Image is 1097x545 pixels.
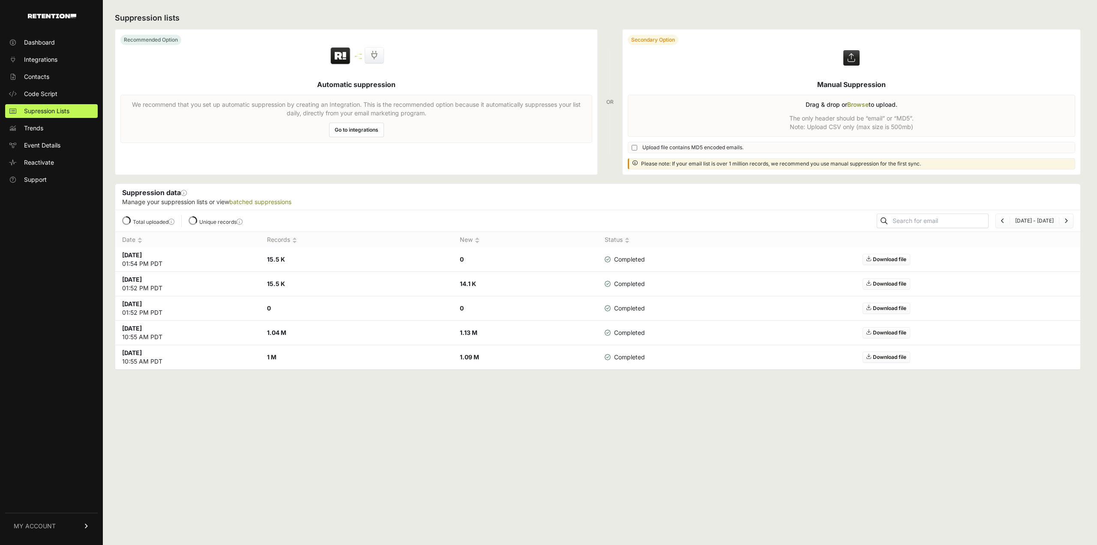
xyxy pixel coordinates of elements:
[24,107,69,115] span: Supression Lists
[115,184,1080,210] div: Suppression data
[115,321,260,345] td: 10:55 AM PDT
[267,304,271,312] strong: 0
[115,272,260,296] td: 01:52 PM PDT
[632,145,637,151] input: Upload file contains MD5 encoded emails.
[317,79,396,90] h5: Automatic suppression
[5,513,98,539] a: MY ACCOUNT
[863,327,910,338] a: Download file
[5,173,98,187] a: Support
[863,278,910,289] a: Download file
[605,353,645,361] span: Completed
[267,353,276,361] strong: 1 M
[115,345,260,370] td: 10:55 AM PDT
[460,256,464,263] strong: 0
[24,55,57,64] span: Integrations
[24,175,47,184] span: Support
[5,121,98,135] a: Trends
[329,123,384,137] a: Go to integrations
[5,53,98,66] a: Integrations
[122,276,142,283] strong: [DATE]
[475,237,480,244] img: no_sort-eaf950dc5ab64cae54d48a5578032e96f70b2ecb7d747501f34c8f2db400fb66.gif
[5,36,98,49] a: Dashboard
[14,522,56,530] span: MY ACCOUNT
[642,144,743,151] span: Upload file contains MD5 encoded emails.
[605,255,645,264] span: Completed
[122,325,142,332] strong: [DATE]
[891,215,988,227] input: Search for email
[625,237,629,244] img: no_sort-eaf950dc5ab64cae54d48a5578032e96f70b2ecb7d747501f34c8f2db400fb66.gif
[995,214,1073,228] nav: Page navigation
[330,47,351,66] img: Retention
[863,352,910,363] a: Download file
[863,254,910,265] a: Download file
[115,232,260,248] th: Date
[460,280,476,287] strong: 14.1 K
[1010,217,1059,224] li: [DATE] - [DATE]
[115,296,260,321] td: 01:52 PM PDT
[267,256,285,263] strong: 15.5 K
[605,304,645,313] span: Completed
[460,304,464,312] strong: 0
[355,56,362,57] img: integration
[355,54,362,55] img: integration
[24,90,57,98] span: Code Script
[133,219,174,225] label: Total uploaded
[605,280,645,288] span: Completed
[122,300,142,307] strong: [DATE]
[863,303,910,314] a: Download file
[122,349,142,356] strong: [DATE]
[267,329,286,336] strong: 1.04 M
[122,198,1073,206] p: Manage your suppression lists or view
[598,232,694,248] th: Status
[5,139,98,152] a: Event Details
[5,70,98,84] a: Contacts
[229,198,291,205] a: batched suppressions
[115,247,260,272] td: 01:54 PM PDT
[453,232,598,248] th: New
[355,58,362,59] img: integration
[126,100,587,117] p: We recommend that you set up automatic suppression by creating an Integration. This is the recomm...
[28,14,76,18] img: Retention.com
[605,328,645,337] span: Completed
[606,29,614,175] div: OR
[24,38,55,47] span: Dashboard
[460,353,479,361] strong: 1.09 M
[24,124,43,132] span: Trends
[199,219,243,225] label: Unique records
[460,329,477,336] strong: 1.13 M
[1001,217,1004,224] a: Previous
[24,158,54,167] span: Reactivate
[138,237,142,244] img: no_sort-eaf950dc5ab64cae54d48a5578032e96f70b2ecb7d747501f34c8f2db400fb66.gif
[122,251,142,259] strong: [DATE]
[267,280,285,287] strong: 15.5 K
[292,237,297,244] img: no_sort-eaf950dc5ab64cae54d48a5578032e96f70b2ecb7d747501f34c8f2db400fb66.gif
[24,72,49,81] span: Contacts
[5,156,98,169] a: Reactivate
[5,87,98,101] a: Code Script
[120,35,181,45] div: Recommended Option
[1064,217,1068,224] a: Next
[115,12,1081,24] h2: Suppression lists
[260,232,453,248] th: Records
[5,104,98,118] a: Supression Lists
[24,141,60,150] span: Event Details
